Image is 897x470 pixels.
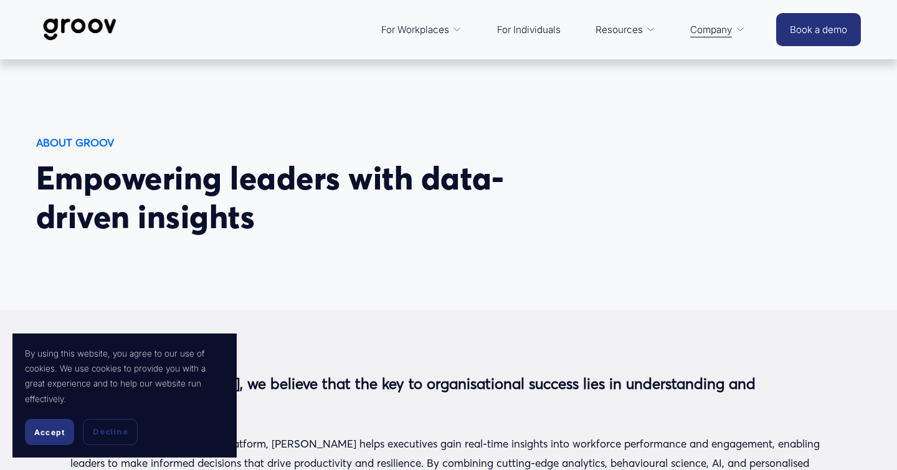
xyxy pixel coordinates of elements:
[36,158,505,236] span: Empowering leaders with data-driven insights
[381,21,449,38] span: For Workplaces
[93,426,128,438] span: Decline
[776,13,861,46] a: Book a demo
[83,419,138,445] button: Decline
[12,333,237,458] section: Cookie banner
[25,346,224,407] p: By using this website, you agree to our use of cookies. We use cookies to provide you with a grea...
[375,15,468,44] a: folder dropdown
[589,15,662,44] a: folder dropdown
[34,428,65,437] span: Accept
[70,375,760,420] strong: At [GEOGRAPHIC_DATA], we believe that the key to organisational success lies in understanding and...
[36,9,124,50] img: Groov | Workplace Science Platform | Unlock Performance | Drive Results
[596,21,643,38] span: Resources
[684,15,751,44] a: folder dropdown
[36,136,114,149] strong: ABOUT GROOV
[25,419,74,445] button: Accept
[491,15,567,44] a: For Individuals
[690,21,732,38] span: Company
